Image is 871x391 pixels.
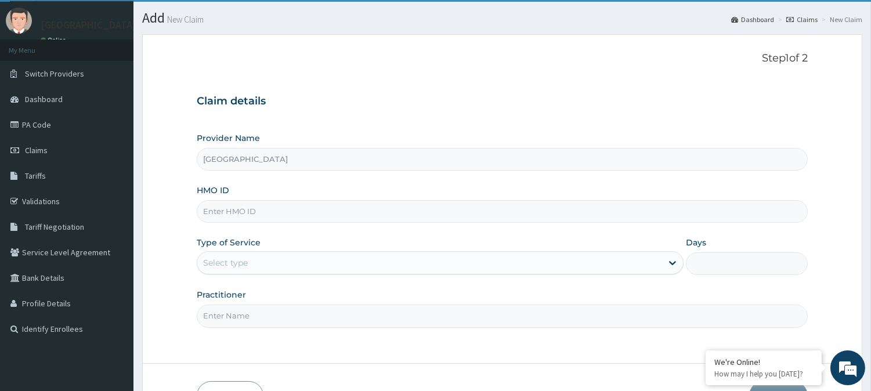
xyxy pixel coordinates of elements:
[165,15,204,24] small: New Claim
[197,200,808,223] input: Enter HMO ID
[6,8,32,34] img: User Image
[25,171,46,181] span: Tariffs
[41,20,136,30] p: [GEOGRAPHIC_DATA]
[197,237,261,248] label: Type of Service
[25,94,63,104] span: Dashboard
[25,145,48,155] span: Claims
[197,95,808,108] h3: Claim details
[731,15,774,24] a: Dashboard
[197,305,808,327] input: Enter Name
[25,68,84,79] span: Switch Providers
[41,36,68,44] a: Online
[714,369,813,379] p: How may I help you today?
[197,184,229,196] label: HMO ID
[203,257,248,269] div: Select type
[197,132,260,144] label: Provider Name
[786,15,818,24] a: Claims
[714,357,813,367] div: We're Online!
[142,10,862,26] h1: Add
[197,52,808,65] p: Step 1 of 2
[686,237,706,248] label: Days
[819,15,862,24] li: New Claim
[25,222,84,232] span: Tariff Negotiation
[197,289,246,301] label: Practitioner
